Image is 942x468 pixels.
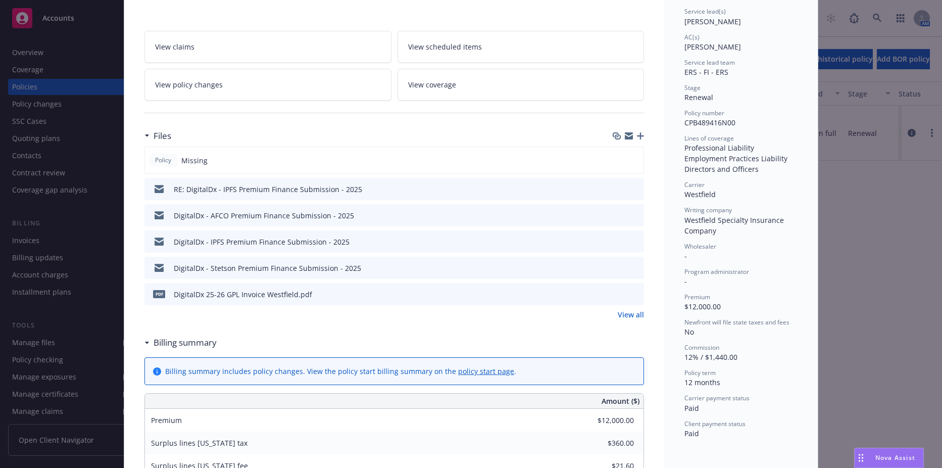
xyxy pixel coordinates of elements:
span: Service lead team [684,58,735,67]
span: ERS - FI - ERS [684,67,728,77]
span: Nova Assist [875,453,915,462]
button: preview file [631,237,640,247]
div: Directors and Officers [684,164,798,174]
button: preview file [631,210,640,221]
div: Drag to move [855,448,867,467]
span: Policy number [684,109,724,117]
button: Nova Assist [854,448,924,468]
span: [PERSON_NAME] [684,42,741,52]
span: Paid [684,429,699,438]
button: preview file [631,289,640,300]
div: Employment Practices Liability [684,153,798,164]
span: Lines of coverage [684,134,734,143]
span: Westfield Specialty Insurance Company [684,215,786,236]
span: Missing [181,155,208,166]
span: Policy [153,156,173,165]
span: Westfield [684,190,716,199]
button: download file [615,289,623,300]
a: View policy changes [144,69,391,101]
span: AC(s) [684,33,700,41]
button: preview file [631,184,640,195]
div: DigitalDx 25-26 GPL Invoice Westfield.pdf [174,289,312,300]
span: Renewal [684,92,713,102]
span: $12,000.00 [684,302,721,311]
div: RE: DigitalDx - IPFS Premium Finance Submission - 2025 [174,184,362,195]
a: View coverage [398,69,644,101]
span: [PERSON_NAME] [684,17,741,26]
span: Paid [684,403,699,413]
span: Commission [684,343,719,352]
span: 12% / $1,440.00 [684,352,737,362]
input: 0.00 [574,436,640,451]
span: Wholesaler [684,242,716,251]
div: Professional Liability [684,143,798,153]
span: View scheduled items [408,41,482,52]
span: View coverage [408,79,456,90]
a: View all [618,309,644,320]
h3: Billing summary [154,336,217,349]
span: Client payment status [684,419,746,428]
a: policy start page [458,366,514,376]
span: View policy changes [155,79,223,90]
span: Carrier payment status [684,394,750,402]
button: preview file [631,263,640,273]
span: - [684,276,687,286]
span: Carrier [684,180,705,189]
span: No [684,327,694,337]
span: Newfront will file state taxes and fees [684,318,789,326]
span: Service lead(s) [684,7,726,16]
span: View claims [155,41,194,52]
div: Billing summary [144,336,217,349]
span: 12 months [684,378,720,387]
h3: Files [154,129,171,143]
button: download file [615,237,623,247]
span: pdf [153,290,165,298]
span: Premium [151,415,182,425]
a: View claims [144,31,391,63]
div: DigitalDx - Stetson Premium Finance Submission - 2025 [174,263,361,273]
span: Surplus lines [US_STATE] tax [151,438,247,448]
div: Billing summary includes policy changes. View the policy start billing summary on the . [165,366,516,377]
span: Policy term [684,368,716,377]
span: - [684,251,687,261]
a: View scheduled items [398,31,644,63]
div: Files [144,129,171,143]
span: Program administrator [684,267,749,276]
span: CPB489416N00 [684,118,735,127]
button: download file [615,184,623,195]
button: download file [615,263,623,273]
div: DigitalDx - IPFS Premium Finance Submission - 2025 [174,237,350,247]
span: Stage [684,83,701,92]
button: download file [615,210,623,221]
input: 0.00 [574,413,640,428]
span: Writing company [684,206,732,214]
span: Amount ($) [602,396,639,406]
span: Premium [684,293,710,301]
div: DigitalDx - AFCO Premium Finance Submission - 2025 [174,210,354,221]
